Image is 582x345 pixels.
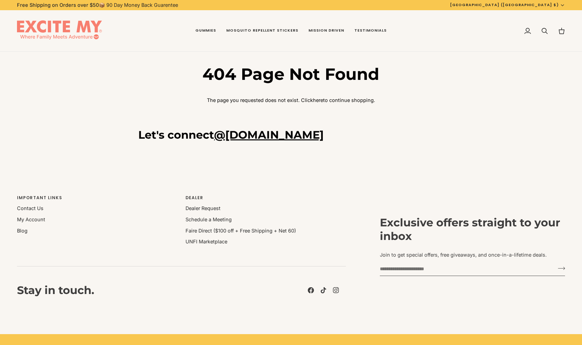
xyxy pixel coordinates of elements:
a: Mission Driven [303,10,349,52]
a: Testimonials [349,10,392,52]
img: EXCITE MY® [17,20,102,41]
p: 📦 90 Day Money Back Guarentee [17,1,178,9]
span: Mosquito Repellent Stickers [226,28,298,33]
button: Join [554,263,565,274]
p: The page you requested does not exist. Click to continue shopping. [190,97,391,104]
button: [GEOGRAPHIC_DATA] ([GEOGRAPHIC_DATA] $) [445,2,570,8]
p: Important Links [17,195,177,205]
a: Mosquito Repellent Stickers [221,10,303,52]
span: Testimonials [354,28,387,33]
a: Dealer Request [186,205,221,211]
a: Faire Direct ($100 off + Free Shipping + Net 60) [186,228,296,234]
strong: Free Shipping on Orders over $50 [17,2,99,8]
a: Contact Us [17,205,43,211]
h3: Let's connect [138,128,444,142]
a: Gummies [190,10,221,52]
span: Gummies [195,28,216,33]
span: Mission Driven [308,28,344,33]
a: Schedule a Meeting [186,217,232,222]
h3: Stay in touch. [17,283,94,297]
p: Dealer [186,195,346,205]
input: your-email@example.com [380,263,554,275]
a: Blog [17,228,28,234]
h1: 404 Page Not Found [190,64,391,84]
a: My Account [17,217,45,222]
a: @[DOMAIN_NAME] [214,128,324,141]
p: Join to get special offers, free giveaways, and once-in-a-lifetime deals. [380,251,565,259]
a: here [313,97,323,103]
a: UNFI Marketplace [186,239,227,244]
h3: Exclusive offers straight to your inbox [380,216,565,243]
